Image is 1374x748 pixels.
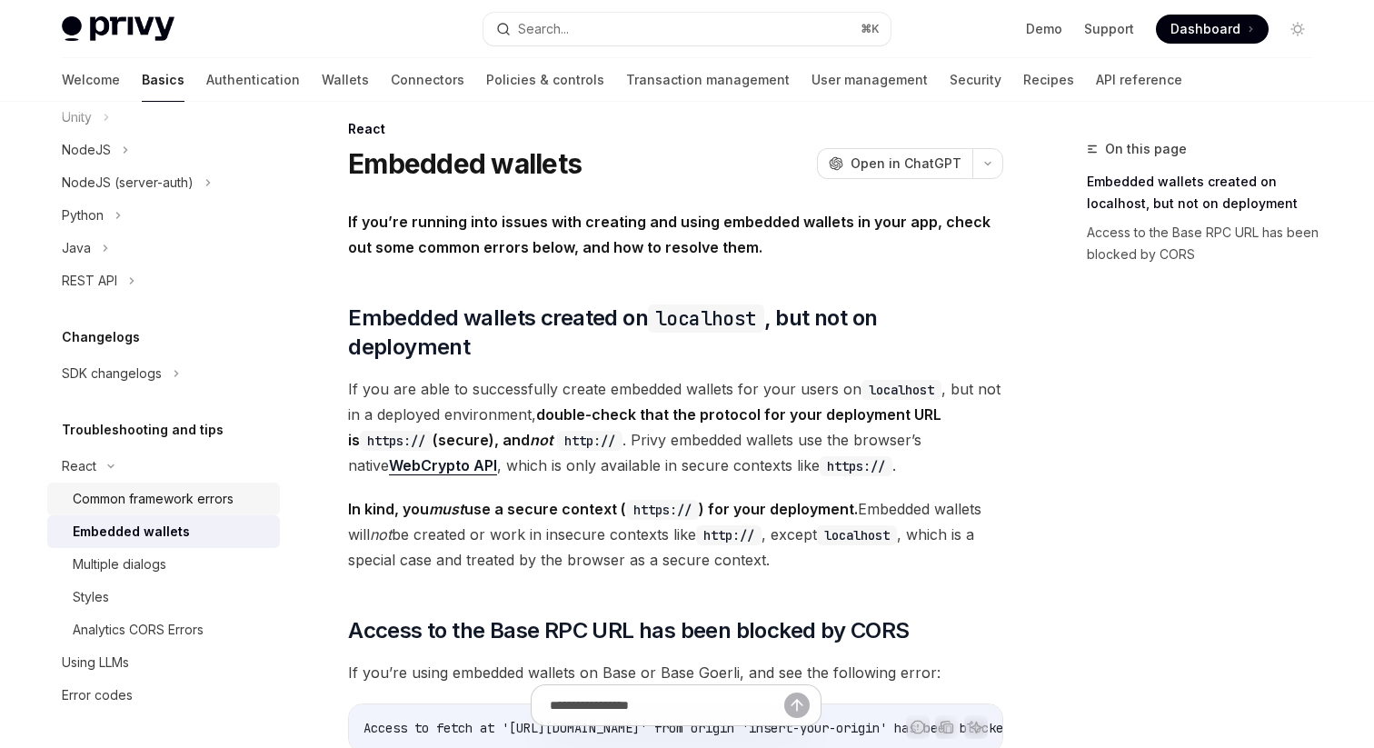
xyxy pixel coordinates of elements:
a: API reference [1096,58,1182,102]
a: Access to the Base RPC URL has been blocked by CORS [1087,218,1327,269]
a: Analytics CORS Errors [47,613,280,646]
em: not [530,431,553,449]
button: Search...⌘K [483,13,891,45]
code: https:// [820,456,892,476]
a: Using LLMs [47,646,280,679]
img: light logo [62,16,174,42]
a: Error codes [47,679,280,712]
button: Send message [784,693,810,718]
span: Embedded wallets created on , but not on deployment [348,304,1003,362]
div: React [62,455,96,477]
button: Toggle dark mode [1283,15,1312,44]
span: ⌘ K [861,22,880,36]
div: NodeJS [62,139,111,161]
div: Styles [73,586,109,608]
span: Access to the Base RPC URL has been blocked by CORS [348,616,909,645]
div: SDK changelogs [62,363,162,384]
code: http:// [696,525,762,545]
em: must [429,500,464,518]
h5: Troubleshooting and tips [62,419,224,441]
span: Open in ChatGPT [851,155,961,173]
span: If you are able to successfully create embedded wallets for your users on , but not in a deployed... [348,376,1003,478]
a: User management [811,58,928,102]
div: Python [62,204,104,226]
code: http:// [557,431,622,451]
div: React [348,120,1003,138]
a: Authentication [206,58,300,102]
div: REST API [62,270,117,292]
div: Java [62,237,91,259]
a: Transaction management [626,58,790,102]
a: Security [950,58,1001,102]
div: Analytics CORS Errors [73,619,204,641]
h5: Changelogs [62,326,140,348]
div: Using LLMs [62,652,129,673]
h1: Embedded wallets [348,147,582,180]
button: Open in ChatGPT [817,148,972,179]
a: Styles [47,581,280,613]
strong: In kind, you use a secure context ( ) for your deployment. [348,500,858,518]
a: Support [1084,20,1134,38]
span: Embedded wallets will be created or work in insecure contexts like , except , which is a special ... [348,496,1003,573]
a: Recipes [1023,58,1074,102]
a: WebCrypto API [389,456,497,475]
a: Policies & controls [486,58,604,102]
a: Wallets [322,58,369,102]
span: On this page [1105,138,1187,160]
a: Embedded wallets created on localhost, but not on deployment [1087,167,1327,218]
div: Multiple dialogs [73,554,166,575]
a: Basics [142,58,184,102]
a: Welcome [62,58,120,102]
a: Demo [1026,20,1062,38]
div: Embedded wallets [73,521,190,543]
code: localhost [861,380,941,400]
strong: If you’re running into issues with creating and using embedded wallets in your app, check out som... [348,213,991,256]
a: Dashboard [1156,15,1269,44]
em: not [370,525,392,544]
a: Common framework errors [47,483,280,515]
div: NodeJS (server-auth) [62,172,194,194]
code: localhost [817,525,897,545]
code: https:// [626,500,699,520]
a: Multiple dialogs [47,548,280,581]
strong: double-check that the protocol for your deployment URL is (secure), and [348,405,941,449]
span: Dashboard [1170,20,1240,38]
a: Embedded wallets [47,515,280,548]
div: Search... [518,18,569,40]
div: Common framework errors [73,488,234,510]
a: Connectors [391,58,464,102]
span: If you’re using embedded wallets on Base or Base Goerli, and see the following error: [348,660,1003,685]
div: Error codes [62,684,133,706]
code: https:// [360,431,433,451]
code: localhost [648,304,764,333]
